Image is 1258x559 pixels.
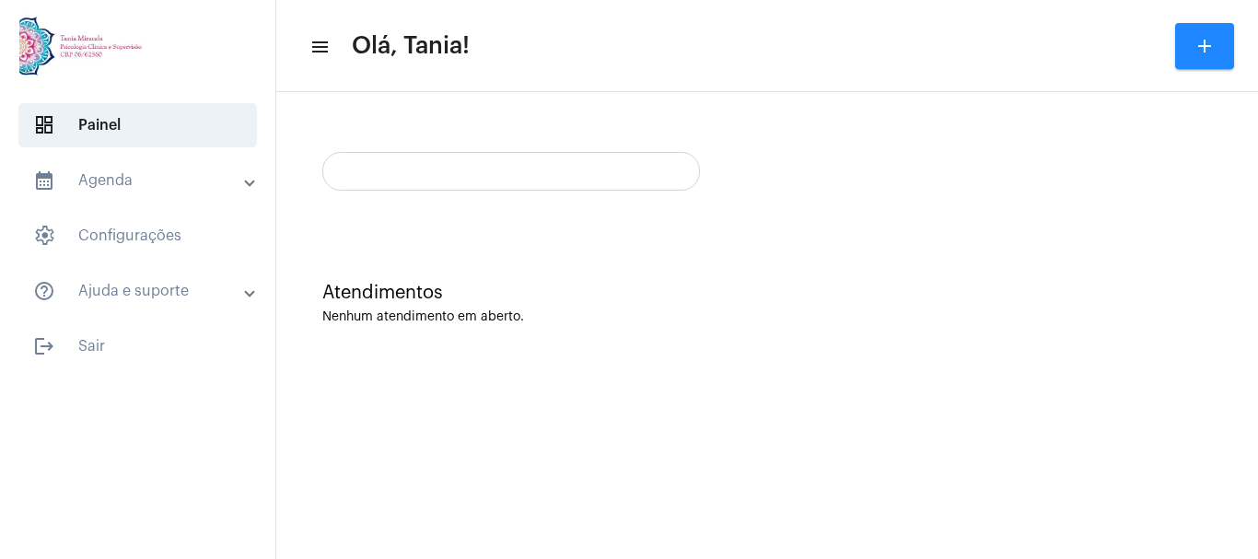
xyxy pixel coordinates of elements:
mat-expansion-panel-header: sidenav iconAgenda [11,158,275,203]
span: sidenav icon [33,225,55,247]
mat-icon: sidenav icon [33,280,55,302]
mat-panel-title: Agenda [33,169,246,192]
span: Olá, Tania! [352,31,470,61]
div: Atendimentos [322,283,1212,303]
span: Painel [18,103,257,147]
span: Sair [18,324,257,368]
mat-icon: sidenav icon [33,169,55,192]
mat-panel-title: Ajuda e suporte [33,280,246,302]
span: Configurações [18,214,257,258]
mat-icon: sidenav icon [33,335,55,357]
img: 82f91219-cc54-a9e9-c892-318f5ec67ab1.jpg [15,9,151,83]
mat-icon: add [1194,35,1216,57]
div: Nenhum atendimento em aberto. [322,310,1212,324]
span: sidenav icon [33,114,55,136]
mat-icon: sidenav icon [309,36,328,58]
mat-expansion-panel-header: sidenav iconAjuda e suporte [11,269,275,313]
